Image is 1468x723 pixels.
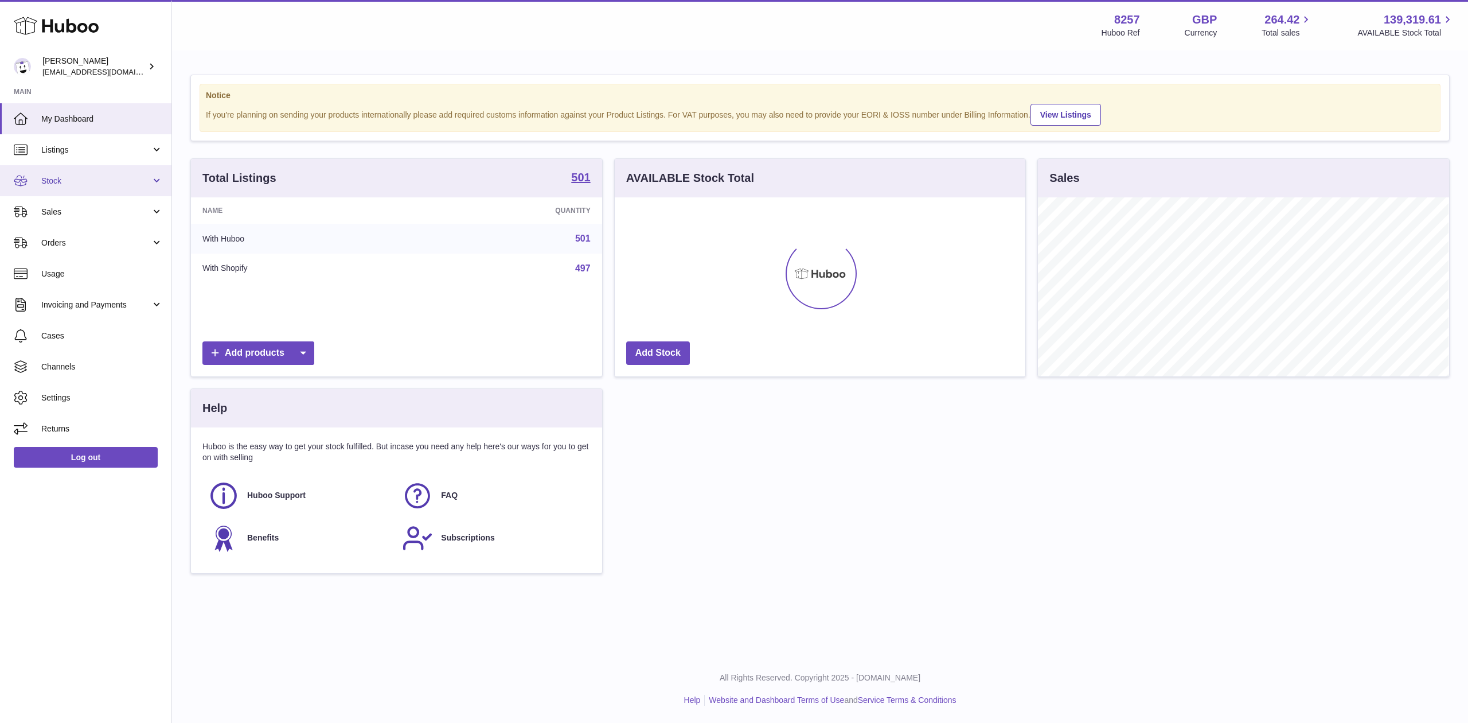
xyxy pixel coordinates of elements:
span: Invoicing and Payments [41,300,151,310]
h3: Sales [1049,170,1079,186]
a: 501 [571,172,590,185]
a: FAQ [402,480,584,511]
span: FAQ [441,490,458,501]
strong: GBP [1192,12,1217,28]
span: Sales [41,207,151,217]
span: AVAILABLE Stock Total [1357,28,1454,38]
li: and [705,695,956,706]
a: Service Terms & Conditions [858,695,956,705]
th: Quantity [412,197,602,224]
td: With Huboo [191,224,412,254]
span: Huboo Support [247,490,306,501]
h3: AVAILABLE Stock Total [626,170,754,186]
h3: Total Listings [202,170,276,186]
span: Channels [41,361,163,372]
a: View Listings [1030,104,1101,126]
a: Benefits [208,523,391,554]
td: With Shopify [191,254,412,283]
a: Log out [14,447,158,468]
a: Add products [202,341,314,365]
a: Add Stock [626,341,690,365]
span: Cases [41,331,163,341]
span: 264.42 [1264,12,1299,28]
a: 497 [575,263,591,273]
span: Stock [41,176,151,186]
span: Benefits [247,532,279,543]
a: 264.42 Total sales [1262,12,1313,38]
span: Usage [41,269,163,279]
div: If you're planning on sending your products internationally please add required customs informati... [206,102,1434,126]
a: Subscriptions [402,523,584,554]
span: Listings [41,145,151,156]
th: Name [191,197,412,224]
div: [PERSON_NAME] [42,56,146,77]
a: Website and Dashboard Terms of Use [709,695,844,705]
p: Huboo is the easy way to get your stock fulfilled. But incase you need any help here's our ways f... [202,441,591,463]
a: Help [684,695,701,705]
span: Total sales [1262,28,1313,38]
span: Orders [41,238,151,248]
a: Huboo Support [208,480,391,511]
strong: 501 [571,172,590,183]
span: Subscriptions [441,532,494,543]
p: All Rights Reserved. Copyright 2025 - [DOMAIN_NAME] [181,673,1459,683]
span: Settings [41,392,163,403]
h3: Help [202,401,227,416]
strong: Notice [206,90,1434,101]
span: My Dashboard [41,114,163,125]
span: 139,319.61 [1384,12,1441,28]
span: [EMAIL_ADDRESS][DOMAIN_NAME] [42,67,169,76]
a: 139,319.61 AVAILABLE Stock Total [1357,12,1454,38]
div: Currency [1185,28,1217,38]
strong: 8257 [1114,12,1140,28]
img: don@skinsgolf.com [14,58,31,75]
a: 501 [575,234,591,243]
span: Returns [41,423,163,434]
div: Huboo Ref [1102,28,1140,38]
